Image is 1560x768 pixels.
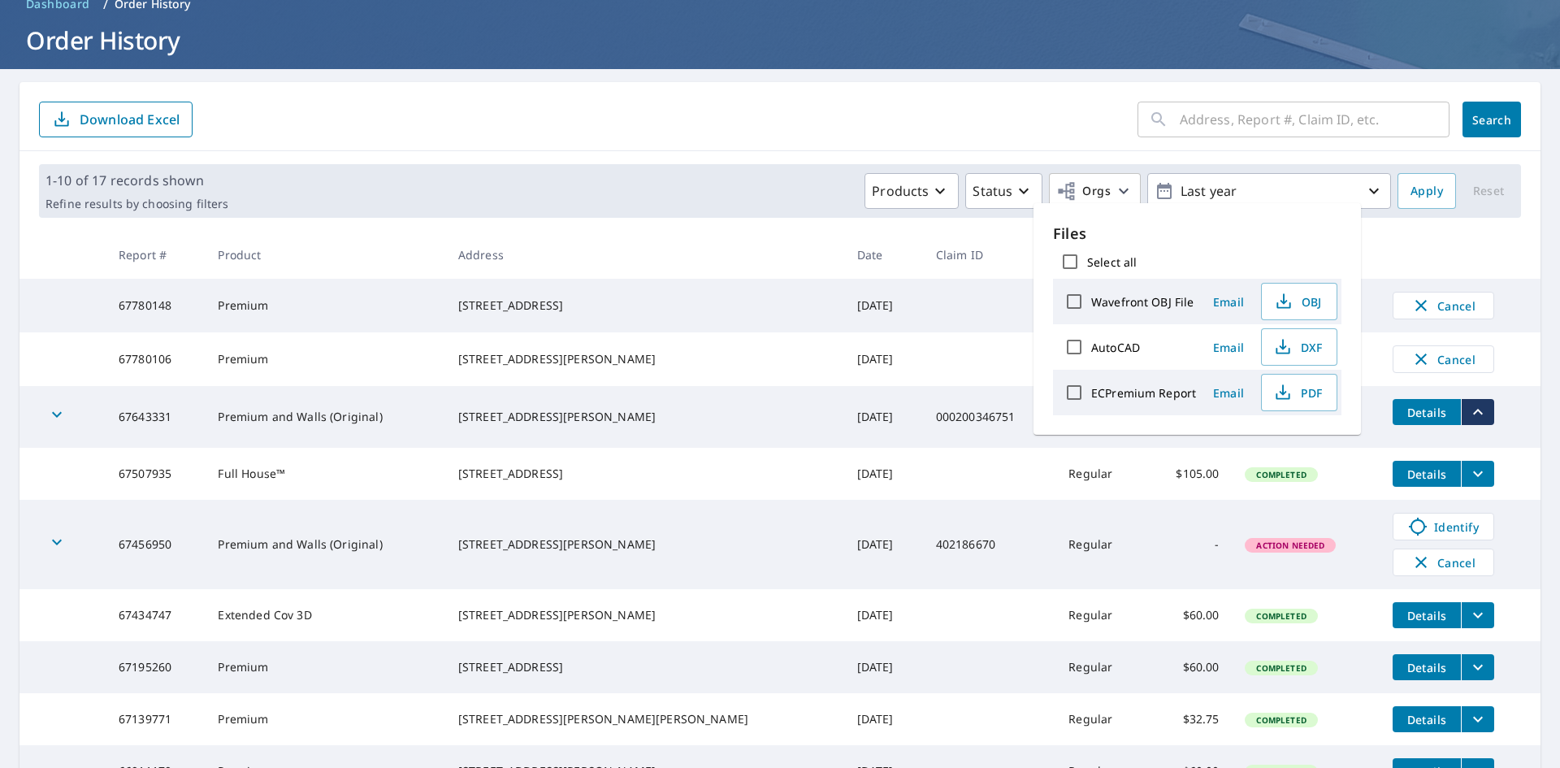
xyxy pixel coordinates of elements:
[205,448,444,500] td: Full House™
[205,386,444,448] td: Premium and Walls (Original)
[1246,469,1315,480] span: Completed
[1055,448,1145,500] td: Regular
[1261,374,1337,411] button: PDF
[1145,693,1232,745] td: $32.75
[1272,337,1324,357] span: DXF
[205,500,444,589] td: Premium and Walls (Original)
[458,466,831,482] div: [STREET_ADDRESS]
[1393,513,1494,540] a: Identify
[844,448,923,500] td: [DATE]
[1393,461,1461,487] button: detailsBtn-67507935
[923,231,1056,279] th: Claim ID
[923,500,1056,589] td: 402186670
[844,386,923,448] td: [DATE]
[844,500,923,589] td: [DATE]
[1087,254,1137,270] label: Select all
[458,409,831,425] div: [STREET_ADDRESS][PERSON_NAME]
[458,297,831,314] div: [STREET_ADDRESS]
[1402,712,1451,727] span: Details
[106,332,206,386] td: 67780106
[844,641,923,693] td: [DATE]
[973,181,1012,201] p: Status
[1393,654,1461,680] button: detailsBtn-67195260
[1393,706,1461,732] button: detailsBtn-67139771
[1180,97,1449,142] input: Address, Report #, Claim ID, etc.
[1145,589,1232,641] td: $60.00
[106,500,206,589] td: 67456950
[1393,549,1494,576] button: Cancel
[1397,173,1456,209] button: Apply
[965,173,1042,209] button: Status
[1202,335,1254,360] button: Email
[1462,102,1521,137] button: Search
[1209,294,1248,310] span: Email
[458,351,831,367] div: [STREET_ADDRESS][PERSON_NAME]
[864,173,959,209] button: Products
[1147,173,1391,209] button: Last year
[80,111,180,128] p: Download Excel
[1461,654,1494,680] button: filesDropdownBtn-67195260
[205,332,444,386] td: Premium
[106,448,206,500] td: 67507935
[844,693,923,745] td: [DATE]
[1055,500,1145,589] td: Regular
[19,24,1540,57] h1: Order History
[205,279,444,332] td: Premium
[1145,500,1232,589] td: -
[1246,610,1315,622] span: Completed
[205,231,444,279] th: Product
[1209,340,1248,355] span: Email
[1246,714,1315,726] span: Completed
[872,181,929,201] p: Products
[1202,289,1254,315] button: Email
[1393,602,1461,628] button: detailsBtn-67434747
[1261,328,1337,366] button: DXF
[1272,292,1324,311] span: OBJ
[106,589,206,641] td: 67434747
[1410,181,1443,202] span: Apply
[1393,292,1494,319] button: Cancel
[1145,641,1232,693] td: $60.00
[205,693,444,745] td: Premium
[205,589,444,641] td: Extended Cov 3D
[1402,466,1451,482] span: Details
[106,231,206,279] th: Report #
[1091,385,1196,401] label: ECPremium Report
[1055,589,1145,641] td: Regular
[1393,345,1494,373] button: Cancel
[1049,173,1141,209] button: Orgs
[45,171,228,190] p: 1-10 of 17 records shown
[1091,340,1140,355] label: AutoCAD
[1403,517,1484,536] span: Identify
[1145,448,1232,500] td: $105.00
[458,659,831,675] div: [STREET_ADDRESS]
[1056,181,1111,202] span: Orgs
[844,589,923,641] td: [DATE]
[1209,385,1248,401] span: Email
[106,386,206,448] td: 67643331
[1461,399,1494,425] button: filesDropdownBtn-67643331
[1402,608,1451,623] span: Details
[106,641,206,693] td: 67195260
[445,231,844,279] th: Address
[458,711,831,727] div: [STREET_ADDRESS][PERSON_NAME][PERSON_NAME]
[1402,405,1451,420] span: Details
[1091,294,1194,310] label: Wavefront OBJ File
[45,197,228,211] p: Refine results by choosing filters
[1402,660,1451,675] span: Details
[1174,177,1364,206] p: Last year
[1410,349,1477,369] span: Cancel
[39,102,193,137] button: Download Excel
[106,693,206,745] td: 67139771
[1246,540,1334,551] span: Action Needed
[844,279,923,332] td: [DATE]
[923,386,1056,448] td: 000200346751
[1272,383,1324,402] span: PDF
[844,231,923,279] th: Date
[1261,283,1337,320] button: OBJ
[1410,553,1477,572] span: Cancel
[1461,461,1494,487] button: filesDropdownBtn-67507935
[1475,112,1508,128] span: Search
[458,607,831,623] div: [STREET_ADDRESS][PERSON_NAME]
[205,641,444,693] td: Premium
